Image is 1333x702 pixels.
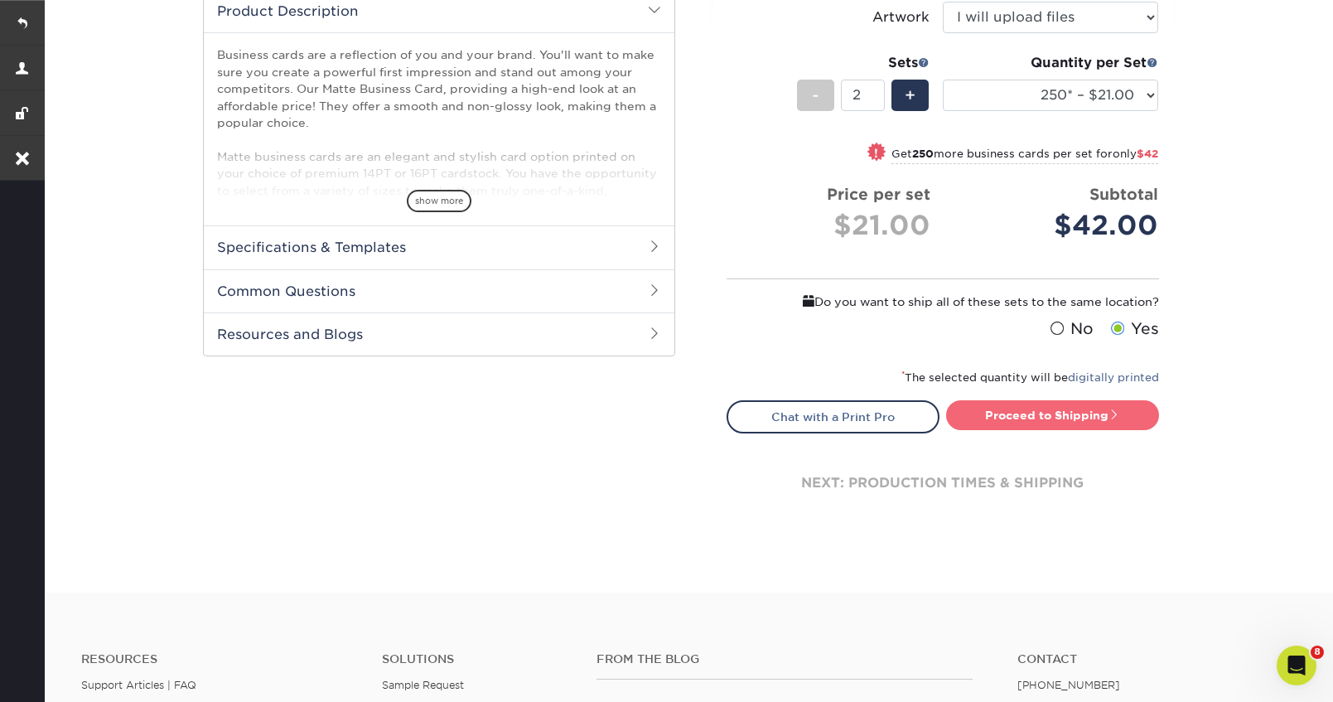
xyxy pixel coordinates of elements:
[943,53,1158,73] div: Quantity per Set
[407,190,471,212] span: show more
[872,7,930,27] div: Artwork
[1068,371,1159,384] a: digitally printed
[1017,652,1293,666] a: Contact
[204,312,674,356] h2: Resources and Blogs
[596,652,973,666] h4: From the Blog
[827,185,930,203] strong: Price per set
[727,400,939,433] a: Chat with a Print Pro
[1046,317,1094,341] label: No
[1113,148,1158,160] span: only
[905,83,915,108] span: +
[727,293,1159,311] div: Do you want to ship all of these sets to the same location?
[955,206,1158,245] div: $42.00
[740,206,930,245] div: $21.00
[1089,185,1158,203] strong: Subtotal
[81,679,196,691] a: Support Articles | FAQ
[812,83,819,108] span: -
[204,269,674,312] h2: Common Questions
[1137,148,1158,160] span: $42
[874,144,878,162] span: !
[912,148,934,160] strong: 250
[382,652,572,666] h4: Solutions
[1107,317,1159,341] label: Yes
[797,53,930,73] div: Sets
[217,46,661,283] p: Business cards are a reflection of you and your brand. You'll want to make sure you create a powe...
[1017,679,1120,691] a: [PHONE_NUMBER]
[727,433,1159,533] div: next: production times & shipping
[946,400,1159,430] a: Proceed to Shipping
[204,225,674,269] h2: Specifications & Templates
[382,679,464,691] a: Sample Request
[1277,646,1316,685] iframe: Intercom live chat
[901,371,1159,384] small: The selected quantity will be
[891,148,1158,164] small: Get more business cards per set for
[81,652,357,666] h4: Resources
[1311,646,1324,659] span: 8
